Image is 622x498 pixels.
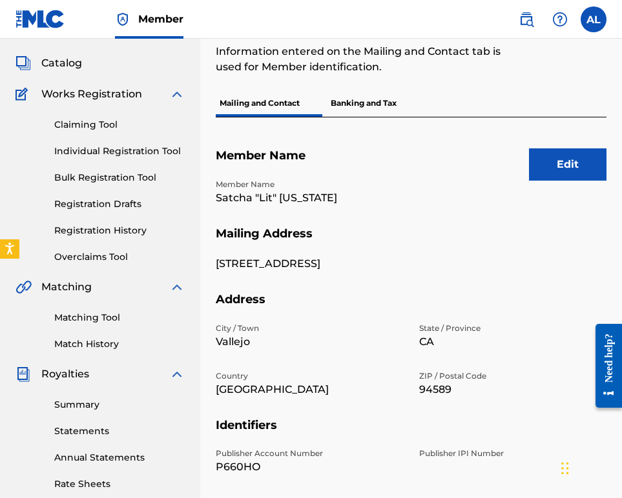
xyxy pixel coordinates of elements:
[581,6,606,32] div: User Menu
[16,10,65,28] img: MLC Logo
[216,382,404,397] p: [GEOGRAPHIC_DATA]
[169,86,185,102] img: expand
[419,448,607,459] p: Publisher IPI Number
[419,323,607,334] p: State / Province
[54,311,185,324] a: Matching Tool
[41,366,89,382] span: Royalties
[557,436,622,498] iframe: Chat Widget
[327,90,400,117] p: Banking and Tax
[16,55,31,71] img: Catalog
[169,279,185,295] img: expand
[216,226,606,257] h5: Mailing Address
[216,44,517,75] p: Information entered on the Mailing and Contact tab is used for Member identification.
[513,6,539,32] a: Public Search
[16,366,31,382] img: Royalties
[41,86,142,102] span: Works Registration
[54,118,185,132] a: Claiming Tool
[41,55,82,71] span: Catalog
[138,12,183,26] span: Member
[216,334,404,350] p: Vallejo
[519,12,534,27] img: search
[54,451,185,464] a: Annual Statements
[115,12,130,27] img: Top Rightsholder
[54,337,185,351] a: Match History
[16,86,32,102] img: Works Registration
[216,323,404,334] p: City / Town
[586,312,622,419] iframe: Resource Center
[54,144,185,158] a: Individual Registration Tool
[54,171,185,184] a: Bulk Registration Tool
[552,12,568,27] img: help
[216,148,606,179] h5: Member Name
[16,25,94,40] a: SummarySummary
[547,6,573,32] div: Help
[16,279,32,295] img: Matching
[216,292,606,323] h5: Address
[54,250,185,264] a: Overclaims Tool
[16,55,82,71] a: CatalogCatalog
[216,179,404,190] p: Member Name
[216,370,404,382] p: Country
[216,418,606,448] h5: Identifiers
[54,477,185,491] a: Rate Sheets
[216,448,404,459] p: Publisher Account Number
[54,197,185,211] a: Registration Drafts
[561,449,569,488] div: Drag
[216,256,404,272] p: [STREET_ADDRESS]
[419,370,607,382] p: ZIP / Postal Code
[216,90,304,117] p: Mailing and Contact
[216,459,404,475] p: P660HO
[54,398,185,412] a: Summary
[419,334,607,350] p: CA
[529,148,606,181] button: Edit
[54,224,185,237] a: Registration History
[41,279,92,295] span: Matching
[216,190,404,206] p: Satcha "Lit" [US_STATE]
[54,424,185,438] a: Statements
[169,366,185,382] img: expand
[419,382,607,397] p: 94589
